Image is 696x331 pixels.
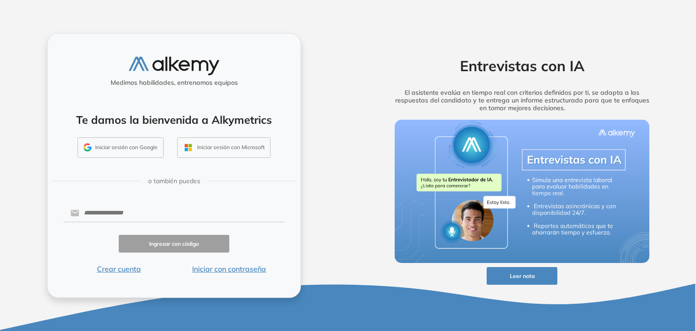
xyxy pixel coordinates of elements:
[381,57,663,74] h2: Entrevistas con IA
[148,176,200,186] span: o también puedes
[174,263,285,274] button: Iniciar con contraseña
[395,120,649,263] img: img-more-info
[129,57,219,75] img: logo-alkemy
[51,79,297,87] h5: Medimos habilidades, entrenamos equipos
[183,142,193,153] img: OUTLOOK_ICON
[77,137,164,158] button: Iniciar sesión con Google
[83,143,92,151] img: GMAIL_ICON
[119,235,229,253] button: Ingresar con código
[533,226,696,331] div: Widget de chat
[533,226,696,331] iframe: Chat Widget
[59,113,289,127] h4: Te damos la bienvenida a Alkymetrics
[177,137,271,158] button: Iniciar sesión con Microsoft
[487,267,557,285] button: Leer nota
[63,263,174,274] button: Crear cuenta
[381,89,663,112] h5: El asistente evalúa en tiempo real con criterios definidos por ti, se adapta a las respuestas del...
